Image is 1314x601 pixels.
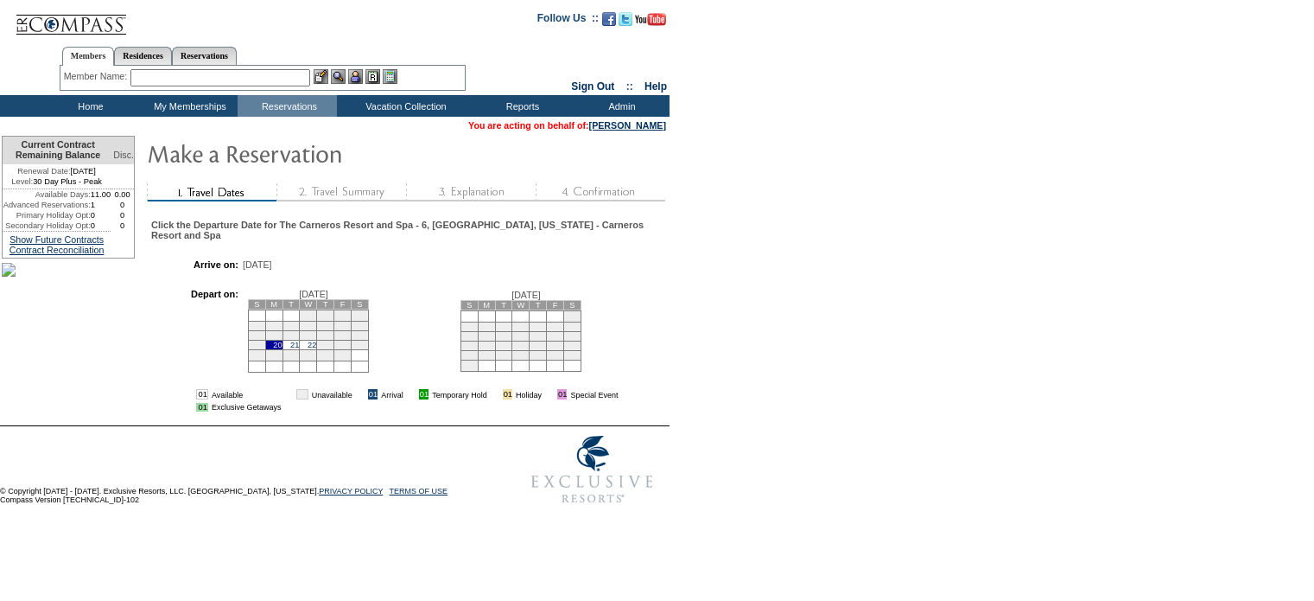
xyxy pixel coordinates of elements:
[196,403,207,412] td: 01
[589,120,666,131] a: [PERSON_NAME]
[478,331,495,341] td: 10
[478,341,495,350] td: 17
[91,221,111,231] td: 0
[2,263,16,277] img: Shot-47-042.jpg
[383,69,397,84] img: b_calculator.gif
[62,47,115,66] a: Members
[312,389,352,400] td: Unavailable
[10,234,104,245] a: Show Future Contracts
[290,341,299,349] a: 21
[352,340,369,349] td: 25
[407,390,416,399] img: i.gif
[64,69,130,84] div: Member Name:
[147,183,276,201] img: step1_state2.gif
[91,200,111,210] td: 1
[147,136,492,170] img: Make Reservation
[300,330,317,340] td: 15
[248,330,265,340] td: 12
[248,299,265,309] td: S
[243,259,272,270] span: [DATE]
[39,95,138,117] td: Home
[265,321,282,330] td: 6
[265,349,282,361] td: 27
[352,330,369,340] td: 18
[602,17,616,28] a: Become our fan on Facebook
[352,321,369,330] td: 11
[317,349,334,361] td: 30
[619,12,632,26] img: Follow us on Twitter
[530,331,547,341] td: 13
[317,321,334,330] td: 9
[317,330,334,340] td: 16
[334,321,352,330] td: 10
[406,183,536,201] img: step3_state1.gif
[317,299,334,309] td: T
[468,120,666,131] span: You are acting on behalf of:
[317,310,334,321] td: 2
[491,390,499,399] img: i.gif
[368,389,378,400] td: 01
[248,349,265,361] td: 26
[111,189,134,200] td: 0.00
[495,300,512,310] td: T
[547,300,564,310] td: F
[512,331,530,341] td: 12
[564,341,581,350] td: 22
[337,95,471,117] td: Vacation Collection
[3,210,91,221] td: Primary Holiday Opt:
[516,389,542,400] td: Holiday
[114,47,172,65] a: Residences
[276,183,406,201] img: step2_state1.gif
[111,200,134,210] td: 0
[547,350,564,360] td: 28
[512,300,530,310] td: W
[495,322,512,331] td: 4
[3,189,91,200] td: Available Days:
[348,69,363,84] img: Impersonate
[300,299,317,309] td: W
[282,330,300,340] td: 14
[196,389,207,400] td: 01
[265,340,282,349] td: 20
[300,349,317,361] td: 29
[319,487,383,496] a: PRIVACY POLICY
[352,299,369,309] td: S
[284,390,293,399] img: i.gif
[602,12,616,26] img: Become our fan on Facebook
[515,426,670,513] img: Exclusive Resorts
[11,176,33,187] span: Level:
[564,310,581,322] td: 1
[564,300,581,310] td: S
[265,330,282,340] td: 13
[537,10,599,31] td: Follow Us ::
[334,330,352,340] td: 17
[10,245,105,255] a: Contract Reconciliation
[248,321,265,330] td: 5
[265,299,282,309] td: M
[381,389,403,400] td: Arrival
[495,331,512,341] td: 11
[635,13,666,26] img: Subscribe to our YouTube Channel
[160,259,238,270] td: Arrive on:
[282,321,300,330] td: 7
[512,350,530,360] td: 26
[3,164,111,176] td: [DATE]
[282,349,300,361] td: 28
[314,69,328,84] img: b_edit.gif
[530,341,547,350] td: 20
[282,299,300,309] td: T
[547,341,564,350] td: 21
[530,350,547,360] td: 27
[570,389,618,400] td: Special Event
[3,176,111,189] td: 30 Day Plus - Peak
[564,331,581,341] td: 15
[545,390,554,399] img: i.gif
[547,322,564,331] td: 7
[308,341,316,349] a: 22
[478,300,495,310] td: M
[512,341,530,350] td: 19
[460,360,478,371] td: 30
[151,220,663,240] div: Click the Departure Date for The Carneros Resort and Spa - 6, [GEOGRAPHIC_DATA], [US_STATE] - Car...
[299,289,328,299] span: [DATE]
[238,95,337,117] td: Reservations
